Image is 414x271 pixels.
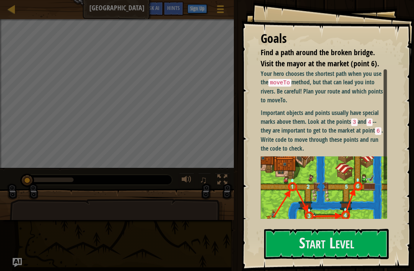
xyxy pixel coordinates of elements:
[351,118,358,126] code: 3
[146,4,159,11] span: Ask AI
[179,173,194,189] button: Adjust volume
[261,30,387,48] div: Goals
[251,58,385,69] li: Visit the mayor at the market (point 6).
[167,4,180,11] span: Hints
[261,108,387,153] p: Important objects and points usually have special marks above them. Look at the points and -- the...
[366,118,373,126] code: 4
[261,58,379,69] span: Visit the mayor at the market (point 6).
[200,174,207,186] span: ♫
[264,229,389,259] button: Start Level
[198,173,211,189] button: ♫
[211,2,230,20] button: Show game menu
[261,47,375,57] span: Find a path around the broken bridge.
[261,69,387,105] p: Your hero chooses the shortest path when you use the method, but that can lead you into rivers. B...
[215,173,230,189] button: Toggle fullscreen
[187,4,207,13] button: Sign Up
[375,127,381,135] code: 6
[143,2,163,16] button: Ask AI
[268,79,291,87] code: moveTo
[261,156,387,235] img: Bbb
[13,258,22,267] button: Ask AI
[251,47,385,58] li: Find a path around the broken bridge.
